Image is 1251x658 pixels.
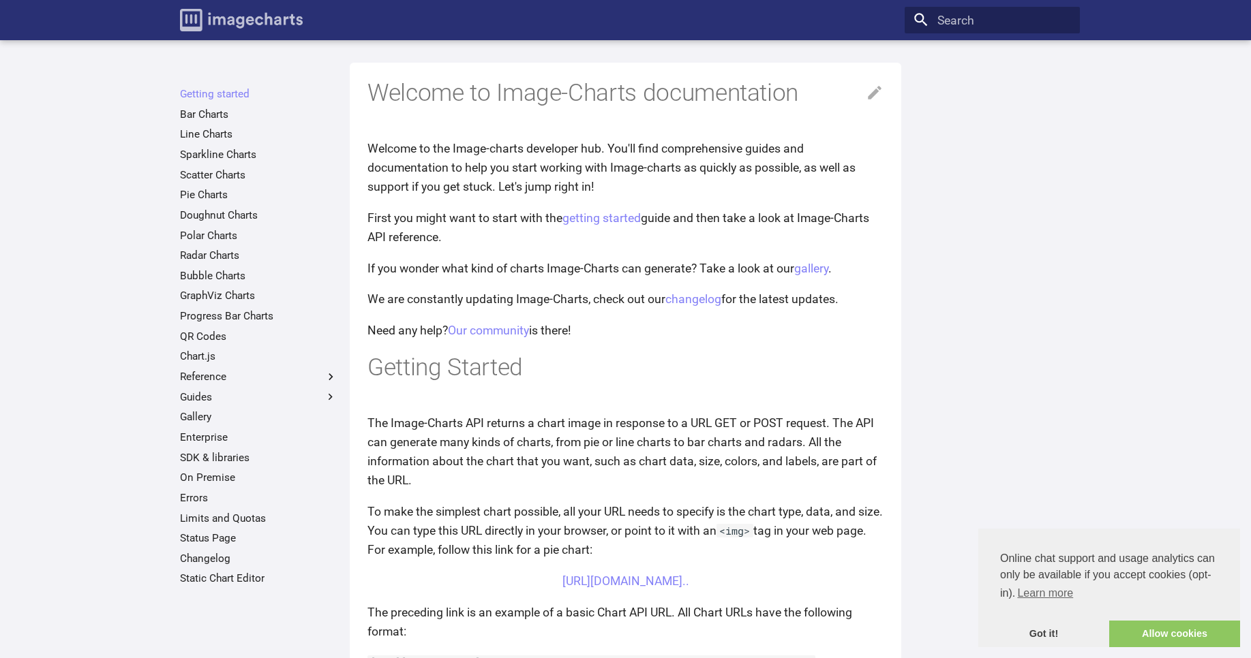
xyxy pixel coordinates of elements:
code: <img> [717,524,753,537]
a: Progress Bar Charts [180,309,337,323]
a: Sparkline Charts [180,148,337,161]
a: learn more about cookies [1015,583,1075,604]
a: Changelog [180,552,337,565]
a: Doughnut Charts [180,208,337,222]
p: Welcome to the Image-charts developer hub. You'll find comprehensive guides and documentation to ... [367,139,884,196]
h1: Getting Started [367,352,884,383]
a: SDK & libraries [180,451,337,465]
a: [URL][DOMAIN_NAME].. [562,574,689,588]
a: gallery [794,262,828,275]
label: Reference [180,370,337,383]
span: Online chat support and usage analytics can only be available if you accept cookies (opt-in). [1000,550,1218,604]
a: Status Page [180,531,337,545]
a: dismiss cookie message [978,621,1109,648]
input: Search [905,7,1080,34]
a: GraphViz Charts [180,289,337,302]
a: Radar Charts [180,249,337,262]
p: First you might want to start with the guide and then take a look at Image-Charts API reference. [367,208,884,247]
a: Scatter Charts [180,168,337,182]
p: The Image-Charts API returns a chart image in response to a URL GET or POST request. The API can ... [367,413,884,490]
a: Chart.js [180,349,337,363]
a: Bar Charts [180,108,337,121]
a: Static Chart Editor [180,571,337,585]
h1: Welcome to Image-Charts documentation [367,78,884,109]
p: To make the simplest chart possible, all your URL needs to specify is the chart type, data, and s... [367,502,884,559]
p: If you wonder what kind of charts Image-Charts can generate? Take a look at our . [367,259,884,278]
a: Getting started [180,87,337,101]
a: Image-Charts documentation [174,3,309,37]
a: getting started [562,211,641,225]
a: Our community [448,324,529,337]
a: QR Codes [180,330,337,343]
a: Limits and Quotas [180,512,337,525]
img: logo [180,9,303,31]
a: Pie Charts [180,188,337,202]
a: On Premise [180,471,337,484]
a: changelog [665,292,721,306]
a: Line Charts [180,127,337,141]
a: Enterprise [180,430,337,444]
a: allow cookies [1109,621,1240,648]
div: cookieconsent [978,529,1240,647]
p: We are constantly updating Image-Charts, check out our for the latest updates. [367,289,884,309]
a: Errors [180,491,337,505]
a: Gallery [180,410,337,424]
a: Polar Charts [180,229,337,242]
p: Need any help? is there! [367,321,884,340]
p: The preceding link is an example of a basic Chart API URL. All Chart URLs have the following format: [367,603,884,641]
a: Bubble Charts [180,269,337,283]
label: Guides [180,390,337,404]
